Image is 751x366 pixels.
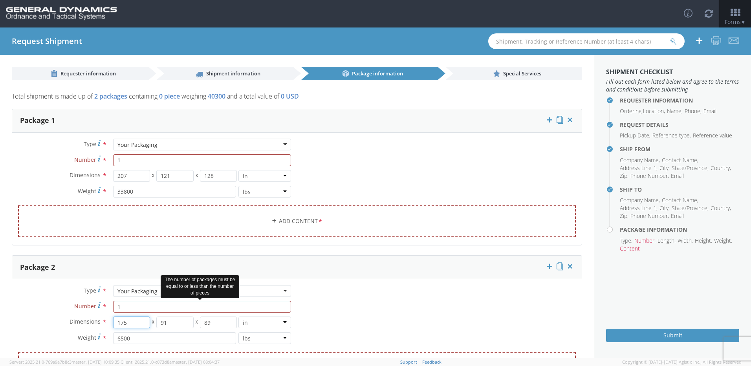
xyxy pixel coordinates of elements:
[620,97,739,103] h4: Requester Information
[117,287,158,295] div: Your Packaging
[71,359,119,365] span: master, [DATE] 10:09:35
[667,107,683,115] li: Name
[620,227,739,232] h4: Package Information
[622,359,742,365] span: Copyright © [DATE]-[DATE] Agistix Inc., All Rights Reserved
[725,18,746,26] span: Forms
[121,359,220,365] span: Client: 2025.21.0-c073d8a
[606,329,739,342] button: Submit
[606,69,739,76] h3: Shipment Checklist
[652,132,691,139] li: Reference type
[620,212,628,220] li: Zip
[620,146,739,152] h4: Ship From
[150,317,156,328] span: X
[620,187,739,192] h4: Ship To
[711,204,731,212] li: Country
[685,107,702,115] li: Phone
[70,171,101,179] span: Dimensions
[74,302,96,310] span: Number
[630,212,669,220] li: Phone Number
[703,107,716,115] li: Email
[659,164,670,172] li: City
[672,164,709,172] li: State/Province
[78,334,96,341] span: Weight
[12,92,582,105] p: Total shipment is made up of containing weighing and a total value of
[711,164,731,172] li: Country
[156,67,293,80] a: Shipment information
[620,237,632,245] li: Type
[620,156,660,164] li: Company Name
[741,19,746,26] span: ▼
[208,92,225,101] span: 40300
[156,317,194,328] input: Width
[84,140,96,148] span: Type
[630,172,669,180] li: Phone Number
[206,70,260,77] span: Shipment information
[194,170,200,182] span: X
[301,67,438,80] a: Package information
[620,107,665,115] li: Ordering Location
[620,172,628,180] li: Zip
[352,70,403,77] span: Package information
[200,317,237,328] input: Height
[714,237,732,245] li: Weight
[12,37,82,46] h4: Request Shipment
[78,187,96,195] span: Weight
[445,67,582,80] a: Special Services
[84,287,96,294] span: Type
[620,164,658,172] li: Address Line 1
[620,196,660,204] li: Company Name
[70,318,101,325] span: Dimensions
[671,212,684,220] li: Email
[200,170,237,182] input: Height
[662,156,698,164] li: Contact Name
[422,359,441,365] a: Feedback
[620,204,658,212] li: Address Line 1
[74,156,96,163] span: Number
[620,245,640,253] li: Content
[672,204,709,212] li: State/Province
[693,132,732,139] li: Reference value
[113,317,150,328] input: Length
[20,117,55,124] h3: Package 1
[606,78,739,93] span: Fill out each form listed below and agree to the terms and conditions before submitting
[113,170,150,182] input: Length
[94,92,127,101] span: 2 packages
[659,204,670,212] li: City
[194,317,200,328] span: X
[678,237,693,245] li: Width
[159,92,180,101] span: 0 piece
[620,122,739,128] h4: Request Details
[400,359,417,365] a: Support
[9,359,119,365] span: Server: 2025.21.0-769a9a7b8c3
[620,132,650,139] li: Pickup Date
[671,172,684,180] li: Email
[658,237,676,245] li: Length
[20,264,55,271] h3: Package 2
[634,237,656,245] li: Number
[281,92,299,101] span: 0 USD
[60,70,116,77] span: Requester information
[662,196,698,204] li: Contact Name
[156,170,194,182] input: Width
[488,33,685,49] input: Shipment, Tracking or Reference Number (at least 4 chars)
[503,70,541,77] span: Special Services
[12,67,148,80] a: Requester information
[695,237,712,245] li: Height
[18,205,576,237] a: Add Content
[172,359,220,365] span: master, [DATE] 08:04:37
[150,170,156,182] span: X
[6,7,117,20] img: gd-ots-0c3321f2eb4c994f95cb.png
[117,141,158,149] div: Your Packaging
[161,275,239,298] div: The number of packages must be equal to or less than the number of pieces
